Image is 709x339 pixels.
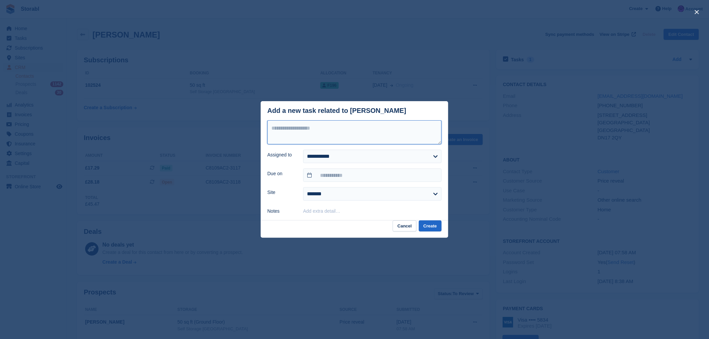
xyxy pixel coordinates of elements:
button: close [692,7,702,17]
button: Cancel [393,220,416,231]
label: Site [267,189,295,196]
div: Add a new task related to [PERSON_NAME] [267,107,406,115]
button: Add extra detail… [303,208,340,214]
button: Create [419,220,442,231]
label: Notes [267,208,295,215]
label: Assigned to [267,151,295,158]
label: Due on [267,170,295,177]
